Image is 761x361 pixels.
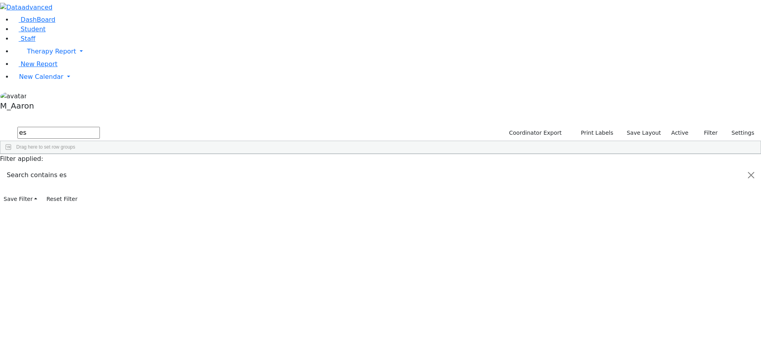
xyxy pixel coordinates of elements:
a: DashBoard [13,16,55,23]
span: New Calendar [19,73,63,80]
a: Staff [13,35,35,42]
a: New Report [13,60,57,68]
span: DashBoard [21,16,55,23]
span: Student [21,25,46,33]
a: Therapy Report [13,44,761,59]
button: Coordinator Export [504,127,565,139]
input: Search [17,127,100,139]
label: Active [668,127,692,139]
span: Drag here to set row groups [16,144,75,150]
span: Therapy Report [27,48,76,55]
button: Save Layout [623,127,664,139]
a: Student [13,25,46,33]
button: Close [742,164,761,186]
button: Filter [694,127,721,139]
span: New Report [21,60,57,68]
button: Reset Filter [43,193,81,205]
span: Staff [21,35,35,42]
button: Settings [721,127,758,139]
a: New Calendar [13,69,761,85]
button: Print Labels [572,127,617,139]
